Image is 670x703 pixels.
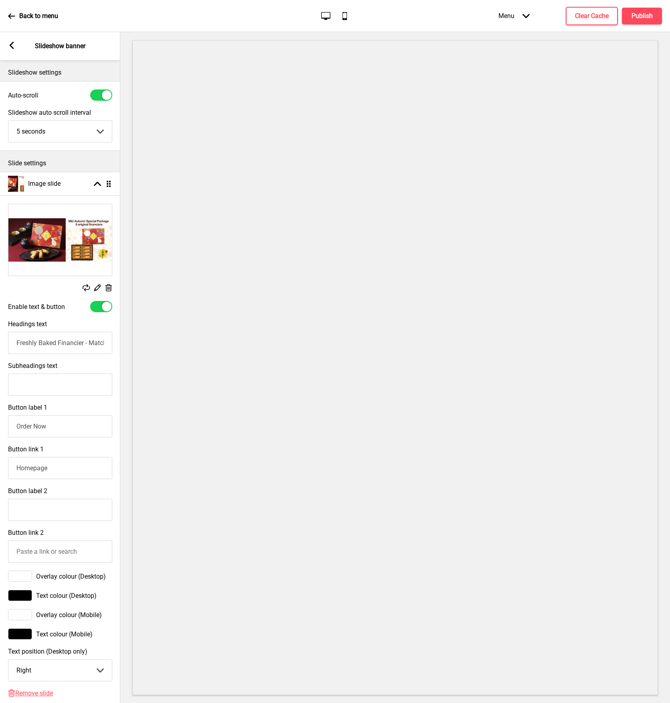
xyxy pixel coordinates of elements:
button: Publish [622,8,662,24]
label: Auto-scroll [8,91,38,99]
h4: Image slide [28,179,61,188]
label: Button link 2 [8,529,44,536]
button: Clear Cache [566,7,618,25]
span: Text colour (Mobile) [36,630,93,638]
label: Button label 2 [8,487,47,495]
label: Button label 1 [8,404,47,411]
p: Slideshow banner [35,42,85,51]
div: Overlay colour (Mobile) [8,609,112,620]
p: Back to menu [19,12,58,20]
label: Text position (Desktop only) [8,648,112,655]
label: Subheadings text [8,362,57,370]
div: Text colour (Desktop) [8,590,112,601]
div: Text colour (Mobile) [8,628,112,640]
span: Remove slide [15,689,53,697]
span: Text colour (Desktop) [36,592,97,599]
span: Overlay colour (Desktop) [36,573,106,580]
div: Menu [490,4,538,28]
label: Enable text & button [8,303,65,311]
div: Overlay colour (Desktop) [8,571,112,582]
img: Image [8,204,112,276]
a: Back to menu [8,5,58,27]
p: Slide settings [8,159,112,168]
span: Overlay colour (Mobile) [36,611,102,619]
p: Slideshow settings [8,68,112,77]
h4: Clear Cache [575,12,609,20]
h4: Publish [632,12,653,20]
label: Button link 1 [8,445,44,453]
input: Paste a link or search [8,457,112,479]
label: Slideshow auto scroll interval [8,109,112,116]
input: Paste a link or search [8,540,112,563]
label: Headings text [8,320,47,328]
